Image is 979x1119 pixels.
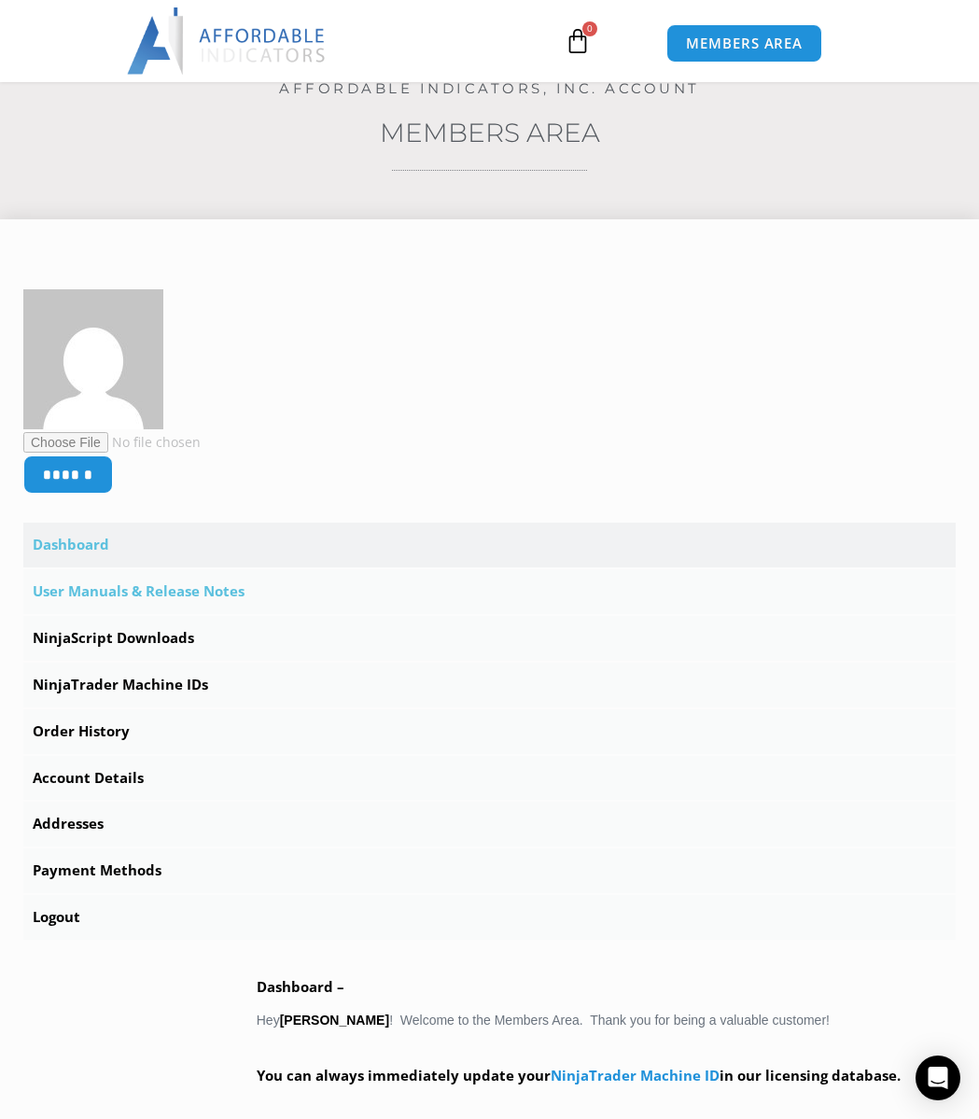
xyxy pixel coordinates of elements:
[23,756,956,801] a: Account Details
[537,14,619,68] a: 0
[666,24,822,63] a: MEMBERS AREA
[582,21,597,36] span: 0
[380,117,600,148] a: Members Area
[23,848,956,893] a: Payment Methods
[23,895,956,940] a: Logout
[23,802,956,846] a: Addresses
[23,523,956,940] nav: Account pages
[127,7,328,75] img: LogoAI | Affordable Indicators – NinjaTrader
[23,523,956,567] a: Dashboard
[23,569,956,614] a: User Manuals & Release Notes
[280,1013,389,1028] strong: [PERSON_NAME]
[551,1066,720,1084] a: NinjaTrader Machine ID
[23,289,163,429] img: 497872ff9c76dbb81bd6c28e000c60f4a54a3cb0d1ee2829145b4a2d8c6cb524
[279,79,700,97] a: Affordable Indicators, Inc. Account
[23,663,956,707] a: NinjaTrader Machine IDs
[23,616,956,661] a: NinjaScript Downloads
[916,1056,960,1100] div: Open Intercom Messenger
[257,977,344,996] b: Dashboard –
[257,1066,901,1084] strong: You can always immediately update your in our licensing database.
[23,709,956,754] a: Order History
[686,36,803,50] span: MEMBERS AREA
